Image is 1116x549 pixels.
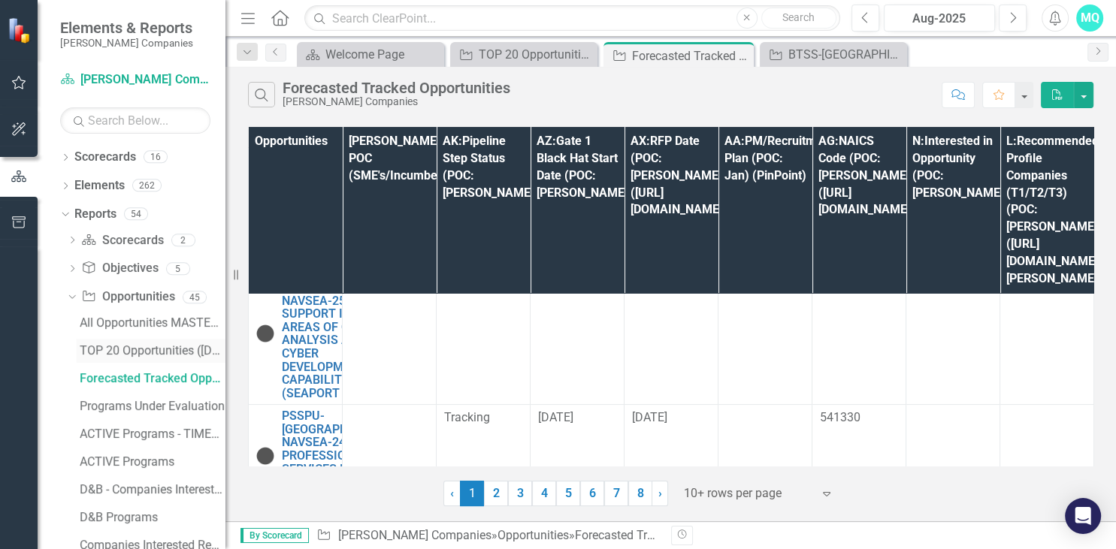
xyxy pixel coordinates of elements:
button: Search [761,8,836,29]
div: 5 [166,262,190,275]
span: [DATE] [538,410,573,424]
small: [PERSON_NAME] Companies [60,37,193,49]
div: D&B Programs [80,511,225,524]
a: Opportunities [497,528,568,542]
div: ACTIVE Programs [80,455,225,469]
button: MQ [1076,5,1103,32]
input: Search ClearPoint... [304,5,839,32]
a: D&B - Companies Interested Report [76,478,225,502]
a: [PERSON_NAME] Companies [337,528,491,542]
a: 5 [556,481,580,506]
div: 16 [144,151,168,164]
a: [PERSON_NAME] Companies [60,71,210,89]
img: ClearPoint Strategy [8,17,34,43]
a: 8 [628,481,652,506]
td: Double-Click to Edit Right Click for Context Menu [249,405,343,507]
a: Programs Under Evaluation [76,394,225,418]
a: Elements [74,177,125,195]
span: By Scorecard [240,528,309,543]
span: Search [782,11,815,23]
div: Forecasted Tracked Opportunities [80,372,225,385]
a: All Opportunities MASTER LIST [76,311,225,335]
div: 2 [171,234,195,246]
span: Tracking [444,410,490,424]
a: PSSPU-[GEOGRAPHIC_DATA]-NAVSEA-245697: PROFESSIONAL SERVICES IN SUPPORT OF PEO USC (SEAPORT NXG) [282,409,402,502]
img: Tracked [256,447,274,465]
a: Reports [74,206,116,223]
div: Aug-2025 [889,10,990,28]
td: Double-Click to Edit Right Click for Context Menu [249,263,343,405]
a: D&B Programs [76,505,225,529]
span: 1 [460,481,484,506]
div: Forecasted Tracked Opportunities [574,528,752,542]
span: ‹ [450,486,454,500]
button: Aug-2025 [884,5,996,32]
span: [DATE] [632,410,667,424]
div: D&B - Companies Interested Report [80,483,225,496]
div: Forecasted Tracked Opportunities [283,80,510,96]
div: 262 [132,179,162,192]
div: TOP 20 Opportunities ([DATE] Process) [80,344,225,357]
span: 541330 [820,410,860,424]
div: Open Intercom Messenger [1065,498,1101,534]
div: 54 [124,207,148,220]
div: BTSS-[GEOGRAPHIC_DATA]-NAVSEA-256016: B DEPARTMENT TECHNICAL SUPPORT SERVICES BTSS (SEAPORT NXG) [788,45,903,64]
a: Welcome Page [301,45,440,64]
a: TOP 20 Opportunities ([DATE] Process) [454,45,594,64]
div: Forecasted Tracked Opportunities [632,47,750,65]
div: Welcome Page [325,45,440,64]
div: All Opportunities MASTER LIST [80,316,225,330]
div: Programs Under Evaluation [80,400,225,413]
a: 7 [604,481,628,506]
img: Tracked [256,324,274,342]
span: › [658,486,662,500]
a: 6 [580,481,604,506]
a: BTSS-[GEOGRAPHIC_DATA]-NAVSEA-256016: B DEPARTMENT TECHNICAL SUPPORT SERVICES BTSS (SEAPORT NXG) [764,45,903,64]
a: 3 [508,481,532,506]
div: 45 [183,291,207,303]
a: Objectives [81,260,158,277]
div: TOP 20 Opportunities ([DATE] Process) [479,45,594,64]
a: Scorecards [74,149,136,166]
a: 2 [484,481,508,506]
span: Elements & Reports [60,19,193,37]
a: Scorecards [81,232,163,249]
a: CACBC-[GEOGRAPHIC_DATA]-NAVSEA-251593: SUPPORT IN THE AREAS OF CYBER ANALYSIS AND CYBER DEVELOPME... [282,267,402,400]
a: Forecasted Tracked Opportunities [76,367,225,391]
a: ACTIVE Programs - TIMELINE View [76,422,225,446]
input: Search Below... [60,107,210,134]
a: 4 [532,481,556,506]
a: TOP 20 Opportunities ([DATE] Process) [76,339,225,363]
div: [PERSON_NAME] Companies [283,96,510,107]
a: Opportunities [81,288,174,306]
div: ACTIVE Programs - TIMELINE View [80,427,225,441]
div: » » [316,527,659,544]
a: ACTIVE Programs [76,450,225,474]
